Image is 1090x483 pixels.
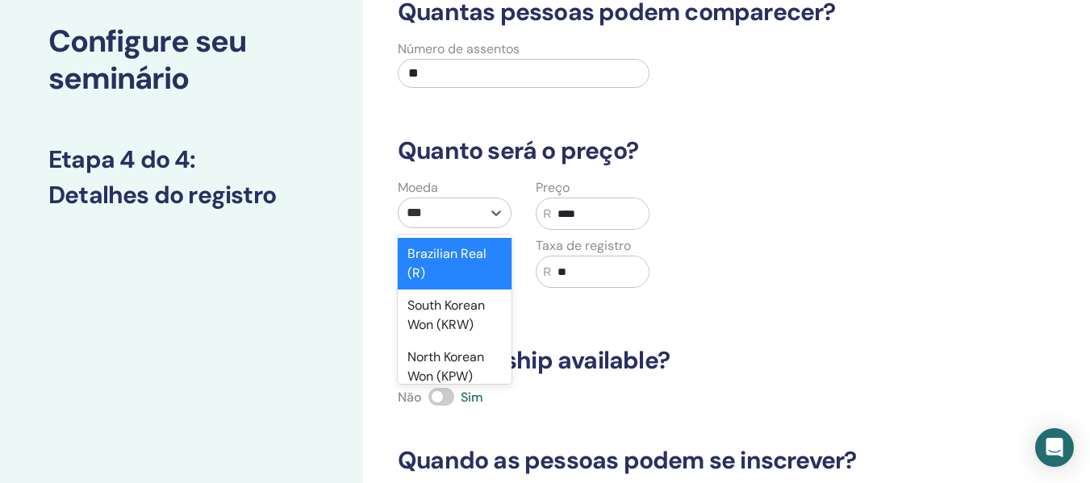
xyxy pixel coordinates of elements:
[388,446,960,475] h3: Quando as pessoas podem se inscrever?
[1035,428,1074,467] div: Open Intercom Messenger
[398,341,512,393] div: North Korean Won (KPW)
[543,264,551,281] span: R
[398,389,422,406] span: Não
[543,206,551,223] span: R
[461,389,483,406] span: Sim
[48,145,315,174] h3: Etapa 4 do 4 :
[398,178,438,198] label: Moeda
[48,181,315,210] h3: Detalhes do registro
[536,236,631,256] label: Taxa de registro
[388,136,960,165] h3: Quanto será o preço?
[48,23,315,97] h2: Configure seu seminário
[398,40,520,59] label: Número de assentos
[398,289,512,341] div: South Korean Won (KRW)
[398,238,512,289] div: Brazilian Real (R)
[536,178,570,198] label: Preço
[388,346,960,375] h3: Is scholarship available?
